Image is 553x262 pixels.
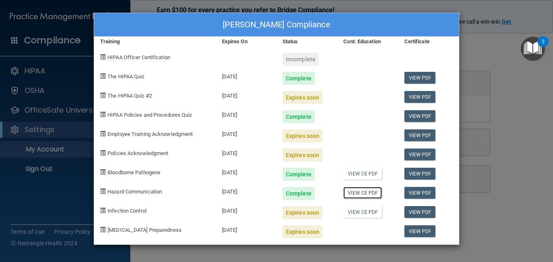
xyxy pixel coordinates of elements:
[94,13,459,37] div: [PERSON_NAME] Compliance
[108,131,193,137] span: Employee Training Acknowledgment
[94,37,216,47] div: Training
[542,42,544,52] div: 2
[108,189,162,195] span: Hazard Communication
[216,66,276,85] div: [DATE]
[216,162,276,181] div: [DATE]
[216,219,276,238] div: [DATE]
[216,37,276,47] div: Expires On
[521,37,545,61] button: Open Resource Center, 2 new notifications
[216,104,276,123] div: [DATE]
[343,168,382,180] a: View CE PDF
[216,200,276,219] div: [DATE]
[108,73,144,80] span: The HIPAA Quiz
[404,225,436,237] a: View PDF
[216,181,276,200] div: [DATE]
[108,150,168,156] span: Policies Acknowledgment
[108,112,192,118] span: HIPAA Policies and Procedures Quiz
[276,37,337,47] div: Status
[404,187,436,199] a: View PDF
[404,206,436,218] a: View PDF
[283,129,323,142] div: Expires soon
[108,54,170,60] span: HIPAA Officer Certification
[404,110,436,122] a: View PDF
[404,149,436,160] a: View PDF
[216,142,276,162] div: [DATE]
[108,208,147,214] span: Infection Control
[404,129,436,141] a: View PDF
[108,227,182,233] span: [MEDICAL_DATA] Preparedness
[283,72,315,85] div: Complete
[404,72,436,84] a: View PDF
[283,187,315,200] div: Complete
[216,123,276,142] div: [DATE]
[283,168,315,181] div: Complete
[283,110,315,123] div: Complete
[283,149,323,162] div: Expires soon
[343,206,382,218] a: View CE PDF
[283,53,319,66] div: Incomplete
[343,187,382,199] a: View CE PDF
[108,93,152,99] span: The HIPAA Quiz #2
[108,169,160,175] span: Bloodborne Pathogens
[398,37,459,47] div: Certificate
[404,91,436,103] a: View PDF
[283,225,323,238] div: Expires soon
[283,206,323,219] div: Expires soon
[283,91,323,104] div: Expires soon
[337,37,398,47] div: Cont. Education
[404,168,436,180] a: View PDF
[216,85,276,104] div: [DATE]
